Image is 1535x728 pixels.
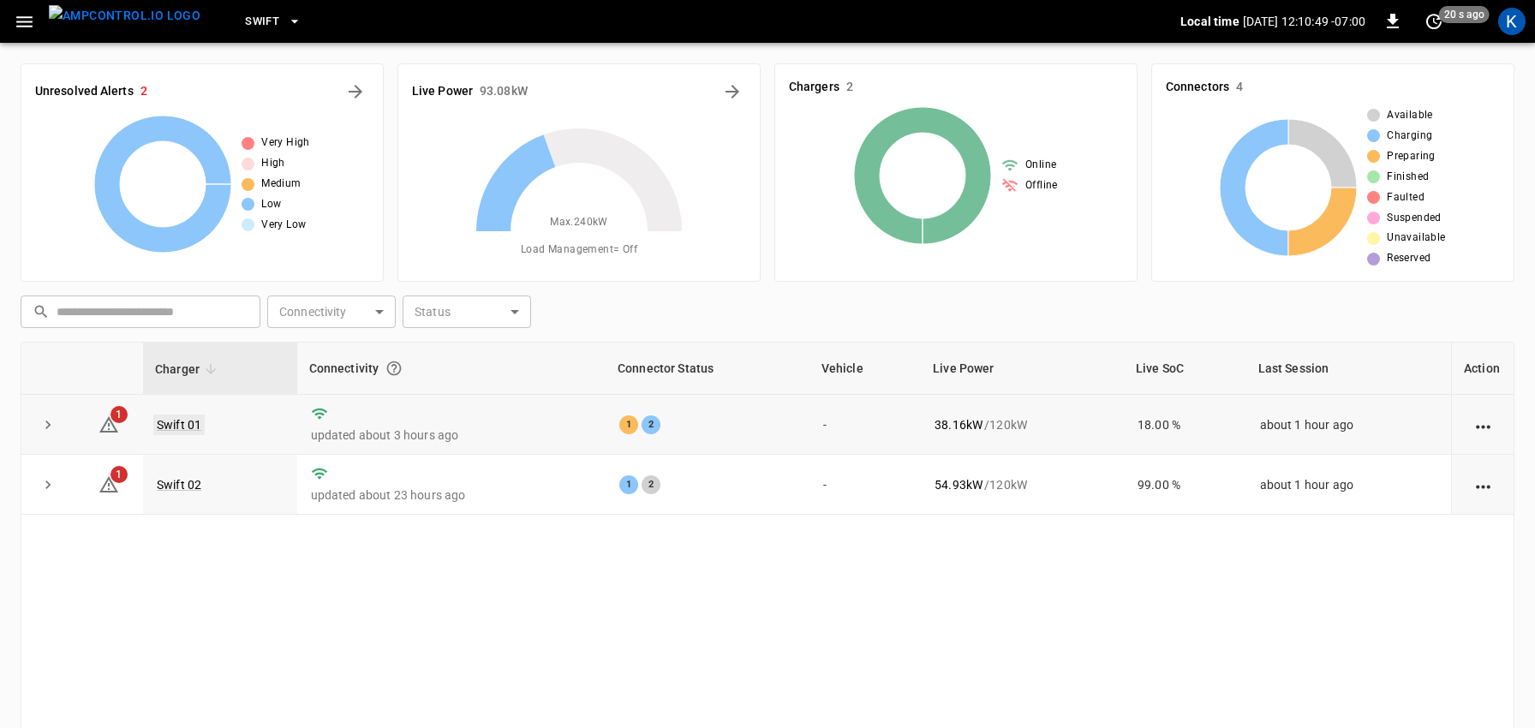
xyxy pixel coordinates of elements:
[1498,8,1526,35] div: profile-icon
[1387,210,1442,227] span: Suspended
[1451,343,1514,395] th: Action
[412,82,473,101] h6: Live Power
[1387,169,1429,186] span: Finished
[1387,250,1430,267] span: Reserved
[935,416,983,433] p: 38.16 kW
[140,82,147,101] h6: 2
[153,415,205,435] a: Swift 01
[379,353,409,384] button: Connection between the charger and our software.
[789,78,839,97] h6: Chargers
[261,217,306,234] span: Very Low
[809,455,921,515] td: -
[606,343,809,395] th: Connector Status
[99,416,119,430] a: 1
[1236,78,1243,97] h6: 4
[1472,476,1494,493] div: action cell options
[1025,177,1058,194] span: Offline
[480,82,528,101] h6: 93.08 kW
[99,476,119,490] a: 1
[261,134,310,152] span: Very High
[35,472,61,498] button: expand row
[619,415,638,434] div: 1
[1387,189,1425,206] span: Faulted
[1387,230,1445,247] span: Unavailable
[238,5,308,39] button: Swift
[157,478,201,492] a: Swift 02
[809,395,921,455] td: -
[311,427,592,444] p: updated about 3 hours ago
[642,475,660,494] div: 2
[921,343,1124,395] th: Live Power
[1472,416,1494,433] div: action cell options
[35,412,61,438] button: expand row
[719,78,746,105] button: Energy Overview
[245,12,279,32] span: Swift
[1246,395,1451,455] td: about 1 hour ago
[1025,157,1056,174] span: Online
[261,176,301,193] span: Medium
[261,155,285,172] span: High
[846,78,853,97] h6: 2
[935,476,1110,493] div: / 120 kW
[550,214,608,231] span: Max. 240 kW
[935,476,983,493] p: 54.93 kW
[642,415,660,434] div: 2
[110,466,128,483] span: 1
[155,359,222,379] span: Charger
[1387,128,1432,145] span: Charging
[521,242,637,259] span: Load Management = Off
[935,416,1110,433] div: / 120 kW
[1246,343,1451,395] th: Last Session
[809,343,921,395] th: Vehicle
[1124,395,1246,455] td: 18.00 %
[35,82,134,101] h6: Unresolved Alerts
[619,475,638,494] div: 1
[1420,8,1448,35] button: set refresh interval
[1124,455,1246,515] td: 99.00 %
[309,353,594,384] div: Connectivity
[342,78,369,105] button: All Alerts
[1166,78,1229,97] h6: Connectors
[1180,13,1239,30] p: Local time
[110,406,128,423] span: 1
[49,5,200,27] img: ampcontrol.io logo
[311,486,592,504] p: updated about 23 hours ago
[261,196,281,213] span: Low
[1243,13,1365,30] p: [DATE] 12:10:49 -07:00
[1439,6,1490,23] span: 20 s ago
[1124,343,1246,395] th: Live SoC
[1246,455,1451,515] td: about 1 hour ago
[1387,148,1436,165] span: Preparing
[1387,107,1433,124] span: Available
